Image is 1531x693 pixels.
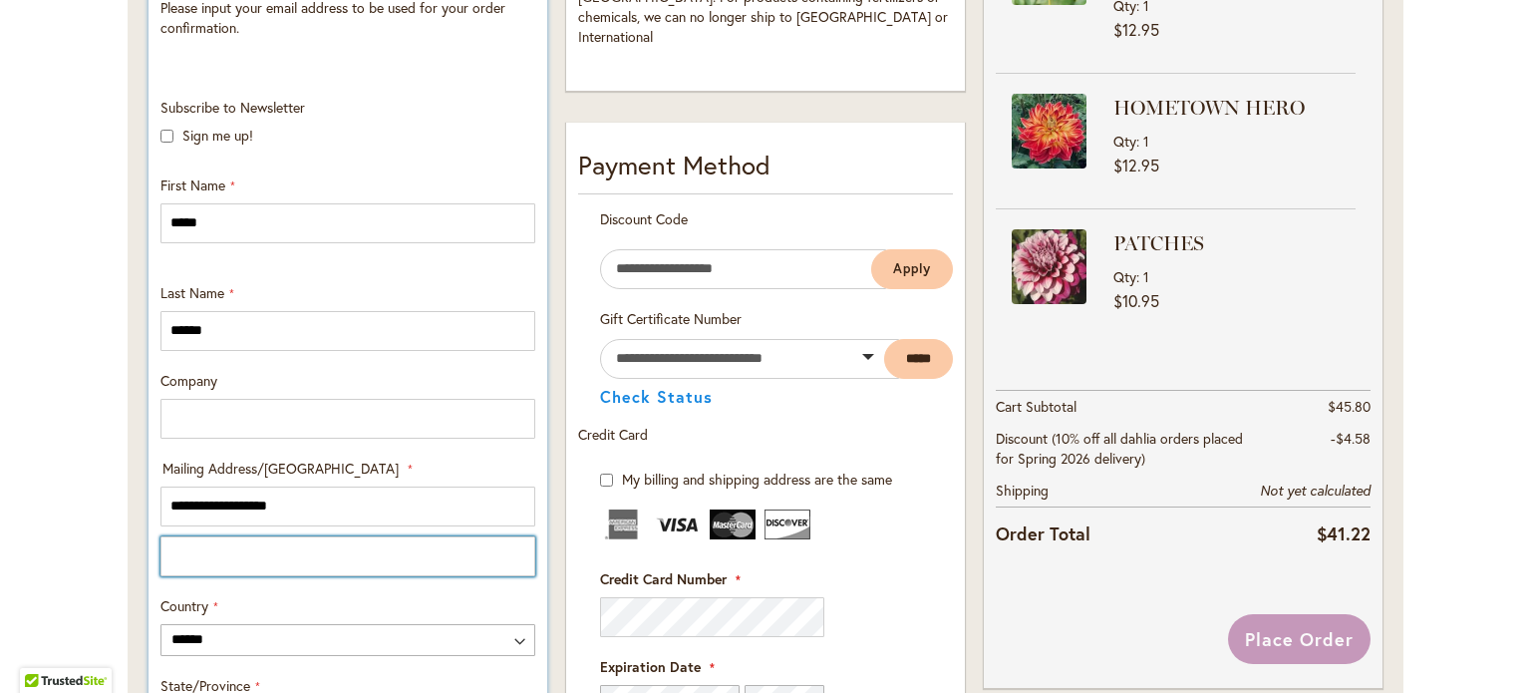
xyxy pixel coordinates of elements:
span: Apply [893,260,931,277]
th: Cart Subtotal [996,390,1246,423]
button: Check Status [600,389,713,405]
button: Apply [871,249,953,289]
label: Sign me up! [182,126,253,145]
span: Qty [1113,132,1136,151]
strong: PATCHES [1113,229,1351,257]
span: Not yet calculated [1260,482,1371,500]
span: $10.95 [1113,290,1159,311]
strong: Order Total [996,519,1090,547]
span: Company [160,371,217,390]
span: 1 [1143,267,1149,286]
span: Qty [1113,267,1136,286]
img: PATCHES [1012,229,1086,304]
span: $12.95 [1113,155,1159,175]
span: First Name [160,175,225,194]
img: HOMETOWN HERO [1012,94,1086,169]
span: Subscribe to Newsletter [160,98,305,117]
span: 1 [1143,132,1149,151]
span: Discount (10% off all dahlia orders placed for Spring 2026 delivery) [996,429,1243,468]
span: $12.95 [1113,19,1159,40]
span: Mailing Address/[GEOGRAPHIC_DATA] [162,459,399,478]
iframe: Launch Accessibility Center [15,622,71,678]
span: Discount Code [600,209,688,228]
span: $41.22 [1317,521,1371,545]
span: Country [160,596,208,615]
strong: HOMETOWN HERO [1113,94,1351,122]
span: Last Name [160,283,224,302]
span: $45.80 [1328,397,1371,416]
div: Payment Method [578,147,953,194]
span: Shipping [996,481,1049,500]
span: Gift Certificate Number [600,309,742,328]
span: -$4.58 [1331,429,1371,448]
